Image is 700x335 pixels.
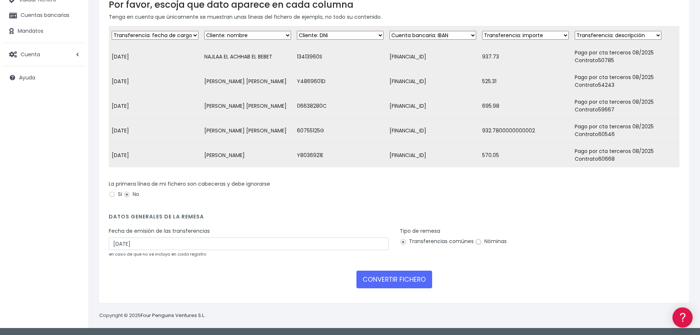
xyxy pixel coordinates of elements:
[109,190,122,198] label: Si
[123,190,139,198] label: No
[201,94,294,118] td: [PERSON_NAME] [PERSON_NAME]
[572,118,679,143] td: Pago por cta terceros 08/2025 Contrato60546
[356,271,432,288] button: CONVERTIR FICHERO
[201,44,294,69] td: NAJLAA EL ACHHAB EL BEBET
[7,51,140,58] div: Información general
[201,118,294,143] td: [PERSON_NAME] [PERSON_NAME]
[109,69,201,94] td: [DATE]
[400,238,474,245] label: Transferencias comúnes
[572,69,679,94] td: Pago por cta terceros 08/2025 Contrato54243
[109,13,679,21] p: Tenga en cuenta que únicamente se muestran unas líneas del fichero de ejemplo, no todo su contenido.
[4,8,85,23] a: Cuentas bancarias
[294,94,387,118] td: 06638280C
[7,158,140,169] a: General
[141,312,205,319] a: Four Penguins Ventures S.L.
[7,127,140,139] a: Perfiles de empresas
[572,44,679,69] td: Pago por cta terceros 08/2025 Contrato50785
[7,146,140,153] div: Facturación
[475,238,507,245] label: Nóminas
[294,143,387,168] td: Y8036921E
[4,24,85,39] a: Mandatos
[479,44,572,69] td: 937.73
[572,143,679,168] td: Pago por cta terceros 08/2025 Contrato60668
[109,251,206,257] small: en caso de que no se incluya en cada registro
[109,227,210,235] label: Fecha de emisión de las transferencias
[7,188,140,199] a: API
[479,94,572,118] td: 695.98
[400,227,440,235] label: Tipo de remesa
[7,104,140,116] a: Problemas habituales
[387,69,479,94] td: [FINANCIAL_ID]
[7,81,140,88] div: Convertir ficheros
[109,44,201,69] td: [DATE]
[201,69,294,94] td: [PERSON_NAME] [PERSON_NAME]
[19,74,35,81] span: Ayuda
[294,69,387,94] td: Y4869601D
[572,94,679,118] td: Pago por cta terceros 08/2025 Contrato59667
[109,118,201,143] td: [DATE]
[4,47,85,62] a: Cuenta
[7,116,140,127] a: Videotutoriales
[387,118,479,143] td: [FINANCIAL_ID]
[387,94,479,118] td: [FINANCIAL_ID]
[109,143,201,168] td: [DATE]
[99,312,206,320] p: Copyright © 2025 .
[7,63,140,74] a: Información general
[109,180,270,188] label: La primera línea de mi fichero son cabeceras y debe ignorarse
[387,143,479,168] td: [FINANCIAL_ID]
[4,70,85,85] a: Ayuda
[479,143,572,168] td: 570.05
[479,69,572,94] td: 525.31
[387,44,479,69] td: [FINANCIAL_ID]
[7,177,140,183] div: Programadores
[294,118,387,143] td: 60755125G
[294,44,387,69] td: 13413960S
[479,118,572,143] td: 932.7800000000002
[109,214,679,224] h4: Datos generales de la remesa
[201,143,294,168] td: [PERSON_NAME]
[7,93,140,104] a: Formatos
[21,50,40,58] span: Cuenta
[7,197,140,210] button: Contáctanos
[101,212,141,219] a: POWERED BY ENCHANT
[109,94,201,118] td: [DATE]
